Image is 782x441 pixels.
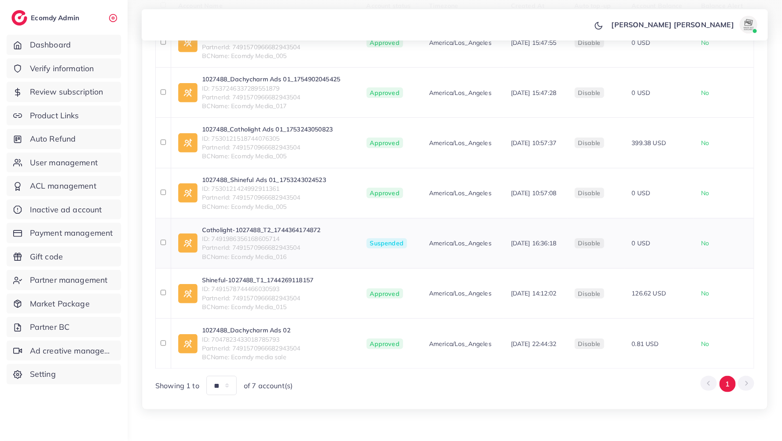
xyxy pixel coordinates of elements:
span: disable [578,340,601,348]
span: Suspended [367,238,407,249]
span: of 7 account(s) [244,381,293,391]
span: PartnerId: 7491570966682943504 [202,243,321,252]
span: America/Los_Angeles [429,138,492,147]
span: America/Los_Angeles [429,88,492,97]
span: PartnerId: 7491570966682943504 [202,43,329,51]
span: 0 USD [632,239,650,247]
button: Go to page 1 [720,376,736,392]
span: America/Los_Angeles [429,339,492,348]
a: Verify information [7,58,121,79]
span: BCName: Ecomdy Media_005 [202,51,329,60]
h2: Ecomdy Admin [31,14,81,22]
a: Dashboard [7,35,121,55]
span: Partner management [30,274,108,286]
span: Approved [367,288,403,299]
span: BCName: Ecomdy Media_005 [202,202,326,211]
span: No [701,89,709,97]
span: ID: 7047823433018785793 [202,335,301,344]
img: ic-ad-info.7fc67b75.svg [178,83,198,102]
span: 126.62 USD [632,289,666,297]
span: Ad creative management [30,345,114,357]
a: Setting [7,364,121,384]
span: ACL management [30,180,96,192]
span: Approved [367,339,403,349]
span: BCName: Ecomdy media sale [202,353,301,361]
span: Market Package [30,298,90,310]
span: [DATE] 10:57:08 [511,189,556,197]
span: Product Links [30,110,79,121]
span: Dashboard [30,39,71,51]
span: Approved [367,87,403,98]
img: ic-ad-info.7fc67b75.svg [178,334,198,354]
span: America/Los_Angeles [429,239,492,248]
span: Inactive ad account [30,204,102,215]
span: PartnerId: 7491570966682943504 [202,93,340,102]
span: No [701,239,709,247]
a: 1027488_Dachycharm Ads 02 [202,326,301,335]
a: 1027488_Dachycharm Ads 01_1754902045425 [202,75,340,84]
a: Market Package [7,294,121,314]
span: 399.38 USD [632,139,666,147]
span: No [701,340,709,348]
a: Review subscription [7,82,121,102]
span: PartnerId: 7491570966682943504 [202,344,301,353]
a: Payment management [7,223,121,243]
span: [DATE] 10:57:37 [511,139,556,147]
span: Review subscription [30,86,103,98]
a: Inactive ad account [7,200,121,220]
img: logo [11,10,27,26]
a: 1027488_Shineful Ads 01_1753243024523 [202,175,326,184]
a: Ad creative management [7,341,121,361]
span: BCName: Ecomdy Media_017 [202,102,340,110]
span: 0 USD [632,39,650,47]
span: disable [578,239,601,247]
span: ID: 7537246337289551879 [202,84,340,93]
a: Partner management [7,270,121,290]
img: ic-ad-info.7fc67b75.svg [178,133,198,153]
span: ID: 7530121518744076305 [202,134,333,143]
span: America/Los_Angeles [429,189,492,197]
a: logoEcomdy Admin [11,10,81,26]
span: User management [30,157,98,168]
span: 0 USD [632,189,650,197]
a: 1027488_Catholight Ads 01_1753243050823 [202,125,333,134]
a: Gift code [7,247,121,267]
img: avatar [740,16,757,33]
a: Shineful-1027488_T1_1744269118157 [202,276,313,284]
span: [DATE] 14:12:02 [511,289,556,297]
ul: Pagination [701,376,754,392]
a: Auto Refund [7,129,121,149]
span: 0 USD [632,89,650,97]
span: disable [578,290,601,298]
a: User management [7,153,121,173]
span: No [701,289,709,297]
span: Setting [30,368,56,380]
span: PartnerId: 7491570966682943504 [202,193,326,202]
a: Partner BC [7,317,121,337]
p: [PERSON_NAME] [PERSON_NAME] [612,19,734,30]
a: Product Links [7,106,121,126]
span: Approved [367,138,403,148]
span: Gift code [30,251,63,262]
span: No [701,39,709,47]
span: Verify information [30,63,94,74]
span: No [701,139,709,147]
a: [PERSON_NAME] [PERSON_NAME]avatar [607,16,761,33]
span: disable [578,139,601,147]
span: [DATE] 15:47:28 [511,89,556,97]
span: [DATE] 16:36:18 [511,239,556,247]
span: disable [578,189,601,197]
span: PartnerId: 7491570966682943504 [202,294,313,303]
span: [DATE] 22:44:32 [511,340,556,348]
span: BCName: Ecomdy Media_015 [202,303,313,311]
span: ID: 7530121424992911361 [202,184,326,193]
span: BCName: Ecomdy Media_016 [202,252,321,261]
span: [DATE] 15:47:55 [511,39,556,47]
span: Partner BC [30,321,70,333]
span: Auto Refund [30,133,76,145]
span: BCName: Ecomdy Media_005 [202,152,333,160]
span: ID: 7491578744466030593 [202,284,313,293]
a: Catholight-1027488_T2_1744364174872 [202,226,321,234]
a: ACL management [7,176,121,196]
span: No [701,189,709,197]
